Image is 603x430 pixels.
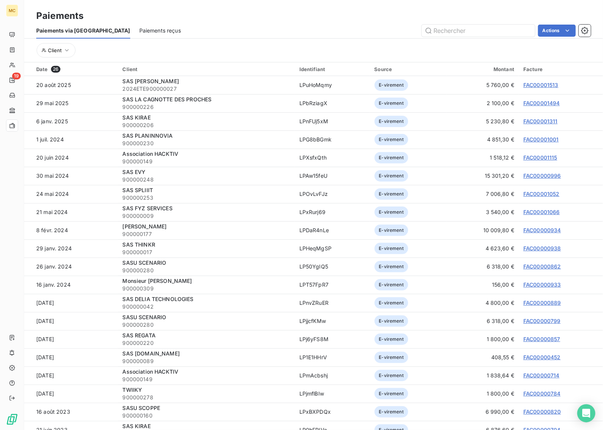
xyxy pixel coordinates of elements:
[24,112,118,130] td: 6 janv. 2025
[523,191,560,197] a: FAC00001052
[447,149,519,167] td: 1 518,12 €
[122,103,290,111] span: 900000226
[295,185,370,203] td: LPOvLvFJz
[24,167,118,185] td: 30 mai 2024
[523,66,598,72] div: Facture
[523,300,561,306] a: FAC00000889
[375,315,409,327] span: E-virement
[122,151,178,157] span: Association HACKTIV
[122,248,290,256] span: 900000017
[375,206,409,218] span: E-virement
[523,154,557,161] a: FAC00001115
[447,258,519,276] td: 6 318,00 €
[375,243,409,254] span: E-virement
[24,130,118,149] td: 1 juil. 2024
[122,412,290,419] span: 900000160
[24,258,118,276] td: 26 janv. 2024
[122,176,290,183] span: 900000248
[375,352,409,363] span: E-virement
[523,245,561,251] a: FAC00000938
[295,294,370,312] td: LPnvZRuER
[523,281,561,288] a: FAC00000933
[295,258,370,276] td: LP50YgIQ5
[37,43,76,57] button: Client
[24,76,118,94] td: 20 août 2025
[122,376,290,383] span: 900000149
[24,330,118,348] td: [DATE]
[375,370,409,381] span: E-virement
[122,357,290,365] span: 900000089
[447,239,519,258] td: 4 623,60 €
[122,350,180,357] span: SAS [DOMAIN_NAME]
[375,134,409,145] span: E-virement
[523,318,561,324] a: FAC00000799
[24,185,118,203] td: 24 mai 2024
[447,94,519,112] td: 2 100,00 €
[24,385,118,403] td: [DATE]
[375,388,409,399] span: E-virement
[447,221,519,239] td: 10 009,80 €
[122,194,290,202] span: 900000253
[523,354,561,360] a: FAC00000452
[122,394,290,401] span: 900000278
[375,334,409,345] span: E-virement
[447,330,519,348] td: 1 800,00 €
[122,212,290,220] span: 900000009
[523,390,561,397] a: FAC00000784
[538,25,576,37] button: Actions
[523,136,559,143] a: FAC00001001
[523,100,560,106] a: FAC00001494
[122,85,290,93] span: 2024ETE900000027
[375,98,409,109] span: E-virement
[122,278,192,284] span: Monsieur [PERSON_NAME]
[295,366,370,385] td: LPmAcbshj
[375,188,409,200] span: E-virement
[24,239,118,258] td: 29 janv. 2024
[447,294,519,312] td: 4 800,00 €
[375,279,409,290] span: E-virement
[295,76,370,94] td: LPuHoMqmy
[122,368,178,375] span: Association HACKTIV
[577,404,595,422] div: Open Intercom Messenger
[24,312,118,330] td: [DATE]
[24,149,118,167] td: 20 juin 2024
[447,312,519,330] td: 6 318,00 €
[122,223,167,230] span: [PERSON_NAME]
[122,140,290,147] span: 900000230
[375,406,409,418] span: E-virement
[375,261,409,272] span: E-virement
[295,403,370,421] td: LPxBXPDQx
[122,241,155,248] span: SAS THINKR
[295,149,370,167] td: LPXsfxQth
[6,5,18,17] div: MC
[122,296,193,302] span: SAS DELIA TECHNOLOGIES
[122,96,211,102] span: SAS LA CAGNOTTE DES PROCHES
[24,403,118,421] td: 16 août 2023
[24,348,118,366] td: [DATE]
[122,321,290,329] span: 900000280
[122,132,173,139] span: SAS PLANINNOVIA
[375,170,409,182] span: E-virement
[122,339,290,347] span: 900000220
[523,336,560,342] a: FAC00000857
[299,66,366,72] div: Identifiant
[6,413,18,425] img: Logo LeanPay
[375,225,409,236] span: E-virement
[24,94,118,112] td: 29 mai 2025
[295,276,370,294] td: LPT57FpR7
[48,47,62,53] span: Client
[24,366,118,385] td: [DATE]
[375,79,409,91] span: E-virement
[24,276,118,294] td: 16 janv. 2024
[447,366,519,385] td: 1 838,64 €
[36,27,130,34] span: Paiements via [GEOGRAPHIC_DATA]
[447,167,519,185] td: 15 301,20 €
[122,285,290,292] span: 900000309
[122,78,179,84] span: SAS [PERSON_NAME]
[523,172,561,179] a: FAC00000996
[452,66,514,72] div: Montant
[422,25,535,37] input: Rechercher
[523,209,560,215] a: FAC00001066
[122,121,290,129] span: 900000206
[523,227,561,233] a: FAC00000934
